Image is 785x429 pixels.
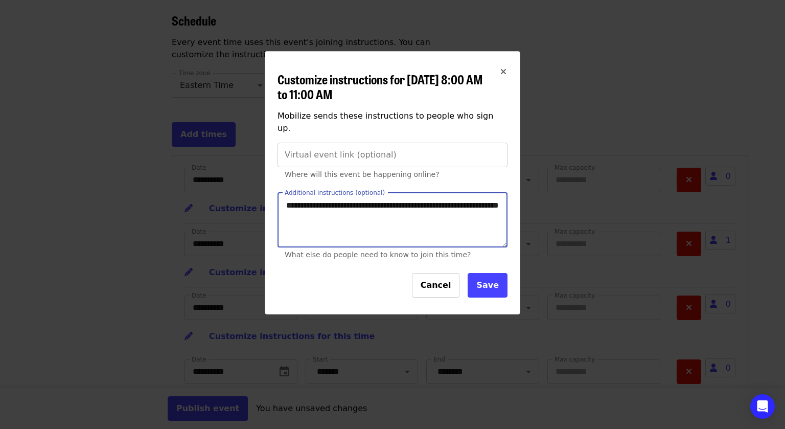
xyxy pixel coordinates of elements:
[412,273,460,298] button: Cancel
[285,190,385,196] label: Additional instructions (optional)
[750,394,775,419] div: Open Intercom Messenger
[278,70,483,103] span: Customize instructions for [DATE] 8:00 AM to 11:00 AM
[278,193,507,247] textarea: Additional instructions (optional)
[285,169,500,180] div: Where will this event be happening online?
[278,143,507,167] input: Virtual event link (optional)
[468,273,507,298] button: Save
[278,111,493,133] span: Mobilize sends these instructions to people who sign up.
[491,60,516,84] button: Close
[500,67,506,77] i: times icon
[285,249,500,261] div: What else do people need to know to join this time?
